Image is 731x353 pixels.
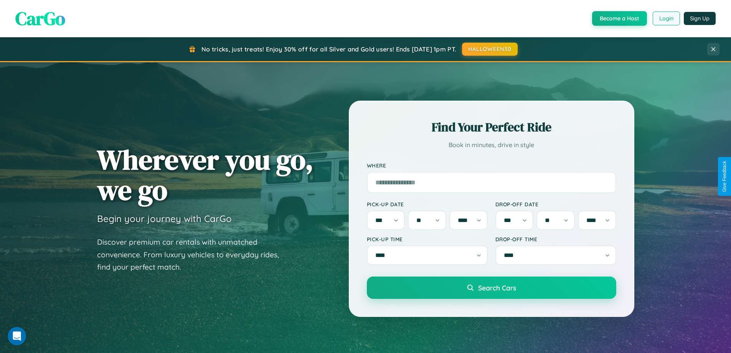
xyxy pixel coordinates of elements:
[653,12,680,25] button: Login
[367,119,616,136] h2: Find Your Perfect Ride
[15,6,65,31] span: CarGo
[97,236,289,273] p: Discover premium car rentals with unmatched convenience. From luxury vehicles to everyday rides, ...
[495,236,616,242] label: Drop-off Time
[8,327,26,345] iframe: Intercom live chat
[97,144,314,205] h1: Wherever you go, we go
[367,201,488,207] label: Pick-up Date
[201,45,456,53] span: No tricks, just treats! Enjoy 30% off for all Silver and Gold users! Ends [DATE] 1pm PT.
[495,201,616,207] label: Drop-off Date
[684,12,716,25] button: Sign Up
[97,213,232,224] h3: Begin your journey with CarGo
[592,11,647,26] button: Become a Host
[367,236,488,242] label: Pick-up Time
[367,139,616,151] p: Book in minutes, drive in style
[722,161,727,192] div: Give Feedback
[478,283,516,292] span: Search Cars
[462,43,518,56] button: HALLOWEEN30
[367,277,616,299] button: Search Cars
[367,162,616,169] label: Where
